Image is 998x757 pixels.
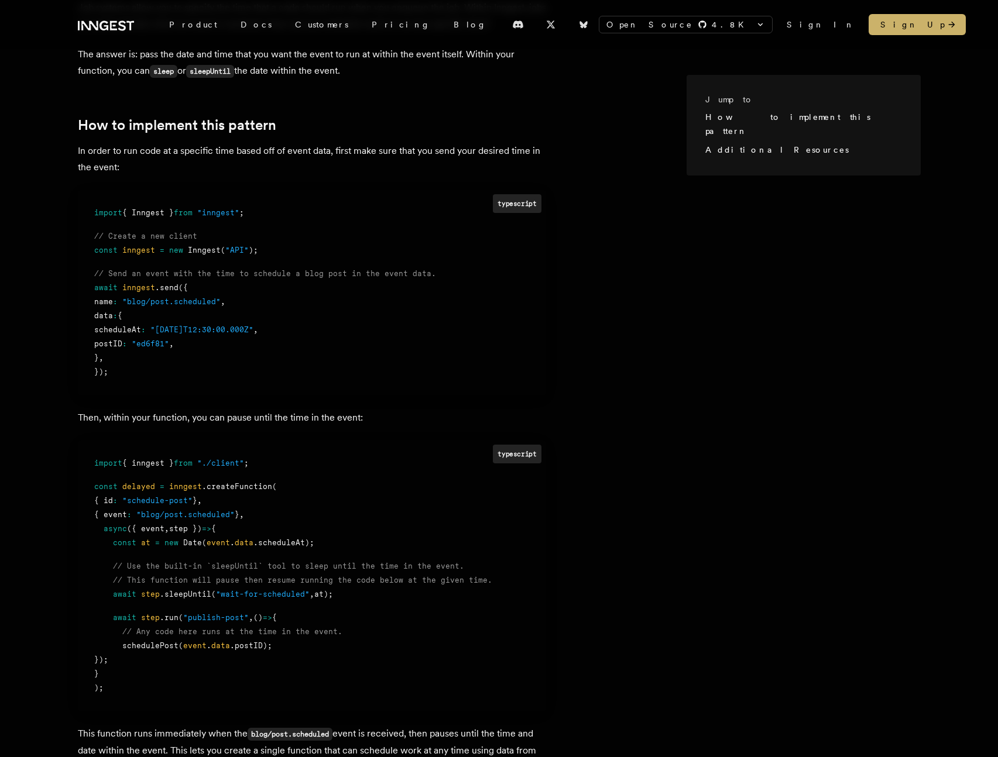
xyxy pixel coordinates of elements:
a: Sign In [787,19,855,30]
span: new [164,538,179,547]
a: Discord [505,15,531,34]
span: Date [183,538,202,547]
span: , [99,353,104,362]
span: : [141,325,146,334]
span: // Create a new client [94,232,197,240]
span: } [235,510,239,519]
a: Blog [442,14,498,35]
span: = [155,538,160,547]
span: ; [239,208,244,217]
span: { event [94,510,127,519]
span: . [207,641,211,650]
span: step [141,590,160,598]
code: sleepUntil [186,65,234,78]
span: import [94,459,122,467]
span: , [253,325,258,334]
span: // Send an event with the time to schedule a blog post in the event data. [94,269,436,278]
a: X [538,15,564,34]
span: import [94,208,122,217]
span: from [174,208,193,217]
code: sleep [150,65,177,78]
span: const [94,246,118,254]
a: Sign Up [869,14,966,35]
span: ); [94,683,104,692]
h3: Jump to [705,94,893,105]
span: , [239,510,244,519]
span: scheduleAt [94,325,141,334]
span: : [122,339,127,348]
span: { id [94,496,113,505]
span: "[DATE]T12:30:00.000Z" [150,325,253,334]
span: inngest [122,246,155,254]
span: ({ event [127,524,164,533]
span: } [193,496,197,505]
code: blog/post.scheduled [248,728,332,741]
span: await [94,283,118,292]
span: () [253,613,263,622]
span: "ed6f81" [132,339,169,348]
a: Docs [229,14,283,35]
span: .send [155,283,179,292]
span: ( [202,538,207,547]
p: The answer is: pass the date and time that you want the event to run at within the event itself. ... [78,46,546,80]
a: Pricing [360,14,442,35]
span: data [94,311,113,320]
span: { inngest } [122,459,174,467]
a: Bluesky [571,15,596,34]
span: ( [211,590,216,598]
span: , [164,524,169,533]
span: await [113,613,136,622]
div: Product [157,14,229,35]
span: await [113,590,136,598]
span: event [207,538,230,547]
span: => [263,613,272,622]
span: data [211,641,230,650]
span: "API" [225,246,249,254]
span: ({ [179,283,188,292]
span: data [235,538,253,547]
span: step [141,613,160,622]
span: ); [249,246,258,254]
span: { [211,524,216,533]
span: : [113,496,118,505]
span: { Inngest } [122,208,174,217]
span: Open Source [606,19,693,30]
span: => [202,524,211,533]
span: "wait-for-scheduled" [216,590,310,598]
span: "schedule-post" [122,496,193,505]
span: ( [179,641,183,650]
span: { [272,613,277,622]
span: "blog/post.scheduled" [136,510,235,519]
span: .scheduleAt); [253,538,314,547]
span: .sleepUntil [160,590,211,598]
div: typescript [493,194,541,212]
span: , [221,297,225,306]
span: new [169,246,183,254]
span: , [249,613,253,622]
span: ( [221,246,225,254]
span: } [94,353,99,362]
p: Then, within your function, you can pause until the time in the event: [78,410,546,426]
span: inngest [122,283,155,292]
span: .run [160,613,179,622]
span: , [310,590,314,598]
span: at); [314,590,333,598]
div: typescript [493,445,541,463]
span: ; [244,459,249,467]
span: , [169,339,174,348]
span: at [141,538,150,547]
span: "blog/post.scheduled" [122,297,221,306]
span: { [118,311,122,320]
a: Customers [283,14,360,35]
span: : [113,297,118,306]
span: // Any code here runs at the time in the event. [122,627,342,636]
span: delayed [122,482,155,491]
span: .postID); [230,641,272,650]
span: schedulePost [122,641,179,650]
span: event [183,641,207,650]
span: from [174,459,193,467]
span: // This function will pause then resume running the code below at the given time. [113,576,492,584]
span: = [160,246,164,254]
p: In order to run code at a specific time based off of event data, first make sure that you send yo... [78,143,546,176]
span: = [160,482,164,491]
